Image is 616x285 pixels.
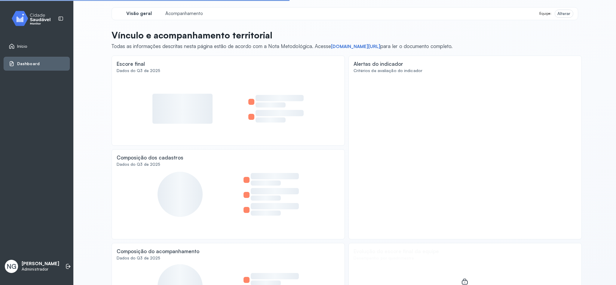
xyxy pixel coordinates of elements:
span: Visão geral [126,11,152,17]
p: [PERSON_NAME] [22,261,59,267]
div: Critérios de avaliação do indicador [354,68,577,73]
div: Alertas do indicador [354,61,403,67]
span: NG [7,262,16,270]
div: Dados do Q3 de 2025 [117,256,340,261]
span: Equipe: [539,11,551,16]
a: [DOMAIN_NAME][URL] [331,44,380,50]
div: Escore final [117,61,145,67]
a: Início [9,43,65,49]
div: Composição dos cadastros [117,154,183,161]
span: Acompanhamento [165,11,203,17]
span: Todas as informações descritas nesta página estão de acordo com a Nota Metodológica. Acesse para ... [112,43,452,49]
div: Composição do acompanhamento [117,248,199,254]
span: Dashboard [17,61,40,66]
span: Início [17,44,27,49]
div: Dados do Q3 de 2025 [117,162,340,167]
a: Dashboard [9,61,65,67]
p: Vínculo e acompanhamento territorial [112,30,452,41]
img: monitor.svg [6,10,60,27]
div: Alterar [557,11,571,16]
p: Administrador [22,267,59,272]
div: Dados do Q3 de 2025 [117,68,340,73]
